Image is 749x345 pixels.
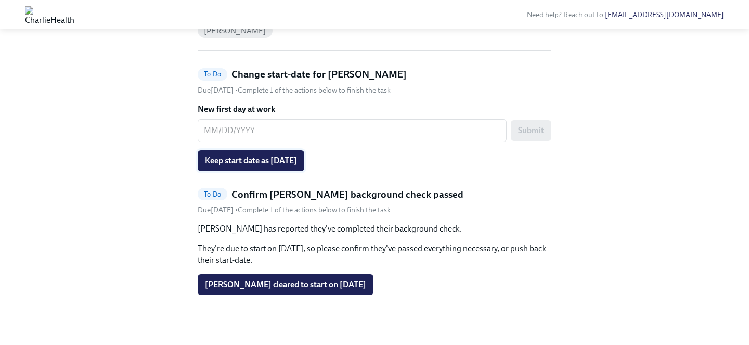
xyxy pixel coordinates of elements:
[198,68,551,95] a: To DoChange start-date for [PERSON_NAME]Due[DATE] •Complete 1 of the actions below to finish the ...
[205,156,297,166] span: Keep start date as [DATE]
[231,68,407,81] h5: Change start-date for [PERSON_NAME]
[198,243,551,266] p: They're due to start on [DATE], so please confirm they've passed everything necessary, or push ba...
[198,104,551,115] label: New first day at work
[198,188,551,215] a: To DoConfirm [PERSON_NAME] background check passedDue[DATE] •Complete 1 of the actions below to f...
[605,10,724,19] a: [EMAIL_ADDRESS][DOMAIN_NAME]
[198,206,235,214] span: Due [DATE]
[231,188,463,201] h5: Confirm [PERSON_NAME] background check passed
[198,223,551,235] p: [PERSON_NAME] has reported they've completed their background check.
[198,150,304,171] button: Keep start date as [DATE]
[198,85,391,95] div: • Complete 1 of the actions below to finish the task
[25,6,74,23] img: CharlieHealth
[198,190,227,198] span: To Do
[198,27,273,35] span: [PERSON_NAME]
[198,205,391,215] div: • Complete 1 of the actions below to finish the task
[198,86,235,95] span: Thursday, October 2nd 2025, 10:00 am
[527,10,724,19] span: Need help? Reach out to
[198,70,227,78] span: To Do
[198,274,373,295] button: [PERSON_NAME] cleared to start on [DATE]
[205,279,366,290] span: [PERSON_NAME] cleared to start on [DATE]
